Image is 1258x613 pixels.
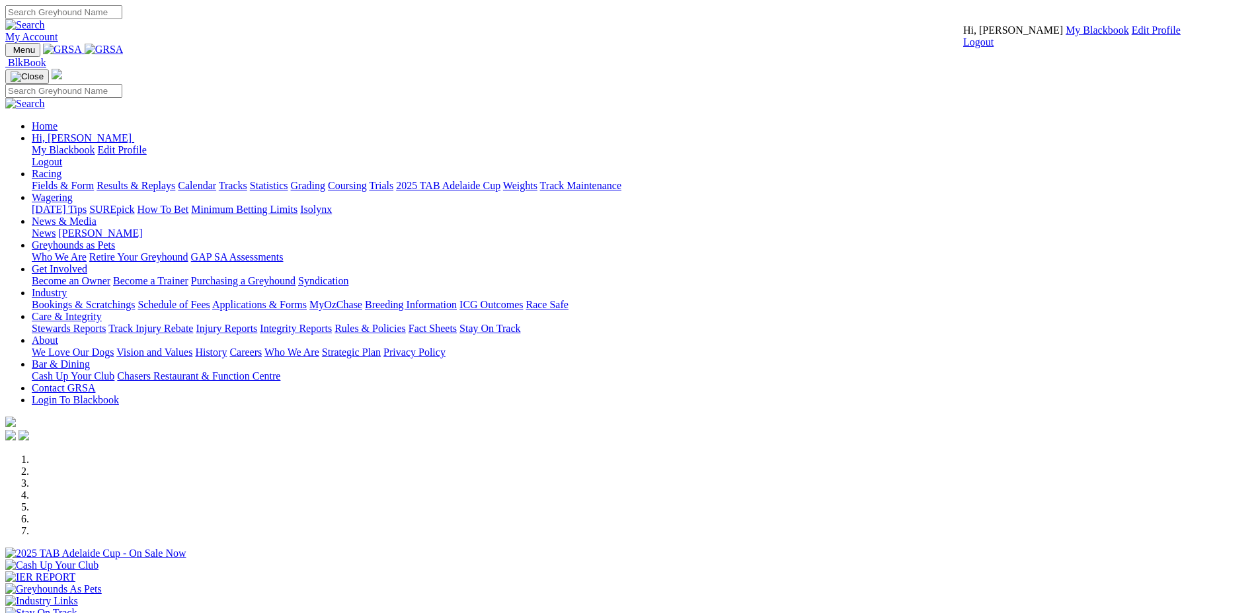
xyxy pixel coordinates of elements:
[5,43,40,57] button: Toggle navigation
[178,180,216,191] a: Calendar
[32,323,106,334] a: Stewards Reports
[369,180,393,191] a: Trials
[5,583,102,595] img: Greyhounds As Pets
[5,430,16,440] img: facebook.svg
[98,144,147,155] a: Edit Profile
[52,69,62,79] img: logo-grsa-white.png
[32,299,1253,311] div: Industry
[383,347,446,358] a: Privacy Policy
[32,335,58,346] a: About
[97,180,175,191] a: Results & Replays
[138,299,210,310] a: Schedule of Fees
[32,156,62,167] a: Logout
[32,347,1253,358] div: About
[229,347,262,358] a: Careers
[32,299,135,310] a: Bookings & Scratchings
[43,44,82,56] img: GRSA
[32,144,1253,168] div: Hi, [PERSON_NAME]
[191,275,295,286] a: Purchasing a Greyhound
[5,417,16,427] img: logo-grsa-white.png
[5,57,46,68] a: BlkBook
[195,347,227,358] a: History
[32,144,95,155] a: My Blackbook
[459,299,523,310] a: ICG Outcomes
[32,370,114,382] a: Cash Up Your Club
[5,19,45,31] img: Search
[5,69,49,84] button: Toggle navigation
[260,323,332,334] a: Integrity Reports
[5,5,122,19] input: Search
[526,299,568,310] a: Race Safe
[963,36,994,48] a: Logout
[32,382,95,393] a: Contact GRSA
[138,204,189,215] a: How To Bet
[19,430,29,440] img: twitter.svg
[32,275,110,286] a: Become an Owner
[58,227,142,239] a: [PERSON_NAME]
[1132,24,1181,36] a: Edit Profile
[365,299,457,310] a: Breeding Information
[264,347,319,358] a: Who We Are
[13,45,35,55] span: Menu
[113,275,188,286] a: Become a Trainer
[409,323,457,334] a: Fact Sheets
[328,180,367,191] a: Coursing
[32,251,1253,263] div: Greyhounds as Pets
[396,180,500,191] a: 2025 TAB Adelaide Cup
[32,204,1253,216] div: Wagering
[191,251,284,263] a: GAP SA Assessments
[8,57,46,68] span: BlkBook
[298,275,348,286] a: Syndication
[963,24,1181,48] div: My Account
[1066,24,1129,36] a: My Blackbook
[5,559,98,571] img: Cash Up Your Club
[5,595,78,607] img: Industry Links
[32,251,87,263] a: Who We Are
[334,323,406,334] a: Rules & Policies
[32,132,134,143] a: Hi, [PERSON_NAME]
[32,168,61,179] a: Racing
[309,299,362,310] a: MyOzChase
[5,571,75,583] img: IER REPORT
[32,132,132,143] span: Hi, [PERSON_NAME]
[219,180,247,191] a: Tracks
[32,347,114,358] a: We Love Our Dogs
[32,180,1253,192] div: Racing
[32,227,56,239] a: News
[32,192,73,203] a: Wagering
[32,358,90,370] a: Bar & Dining
[89,251,188,263] a: Retire Your Greyhound
[5,84,122,98] input: Search
[5,98,45,110] img: Search
[32,120,58,132] a: Home
[5,31,58,42] a: My Account
[32,323,1253,335] div: Care & Integrity
[291,180,325,191] a: Grading
[108,323,193,334] a: Track Injury Rebate
[32,180,94,191] a: Fields & Form
[32,394,119,405] a: Login To Blackbook
[540,180,621,191] a: Track Maintenance
[32,275,1253,287] div: Get Involved
[212,299,307,310] a: Applications & Forms
[32,216,97,227] a: News & Media
[32,239,115,251] a: Greyhounds as Pets
[963,24,1063,36] span: Hi, [PERSON_NAME]
[89,204,134,215] a: SUREpick
[32,311,102,322] a: Care & Integrity
[85,44,124,56] img: GRSA
[117,370,280,382] a: Chasers Restaurant & Function Centre
[191,204,297,215] a: Minimum Betting Limits
[300,204,332,215] a: Isolynx
[32,370,1253,382] div: Bar & Dining
[459,323,520,334] a: Stay On Track
[32,227,1253,239] div: News & Media
[250,180,288,191] a: Statistics
[196,323,257,334] a: Injury Reports
[11,71,44,82] img: Close
[5,548,186,559] img: 2025 TAB Adelaide Cup - On Sale Now
[32,287,67,298] a: Industry
[116,347,192,358] a: Vision and Values
[503,180,537,191] a: Weights
[32,204,87,215] a: [DATE] Tips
